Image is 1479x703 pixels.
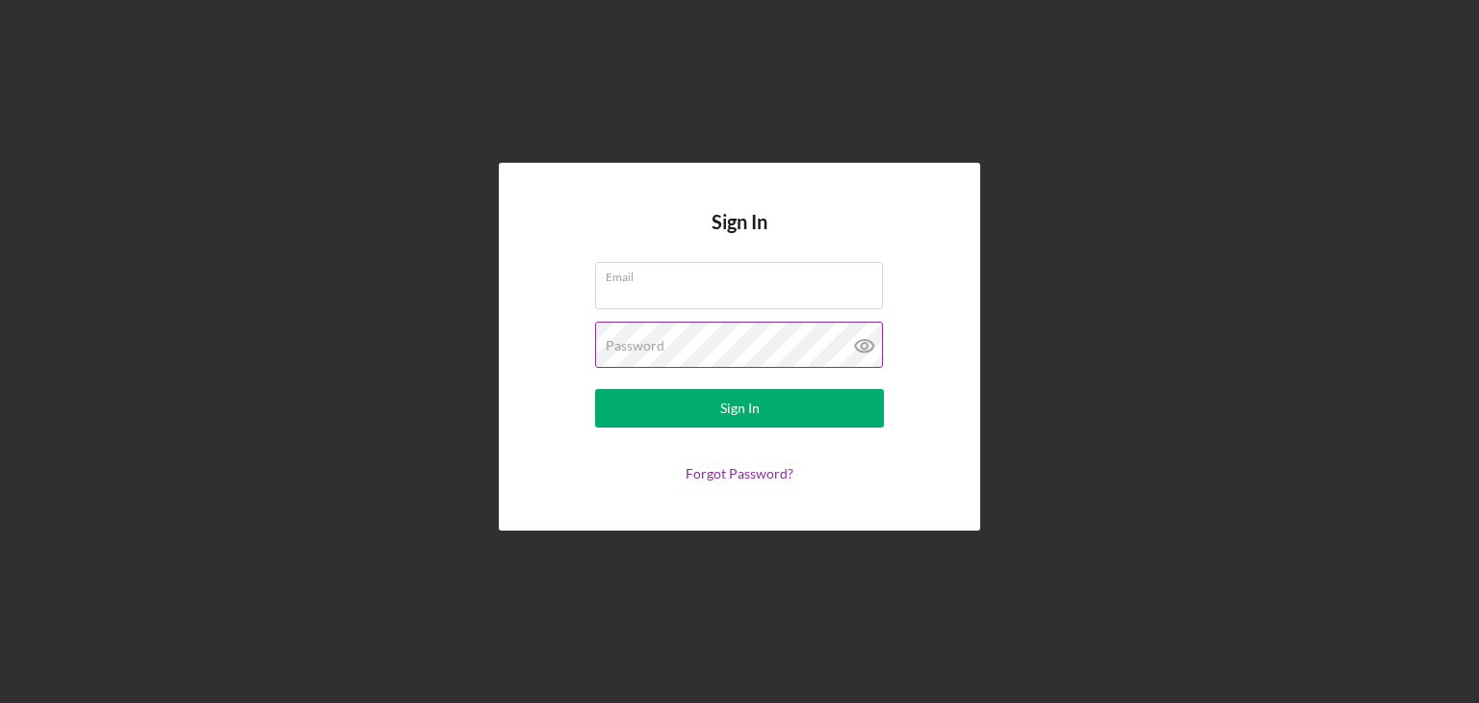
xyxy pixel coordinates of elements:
[606,263,883,284] label: Email
[720,389,760,428] div: Sign In
[606,338,664,353] label: Password
[595,389,884,428] button: Sign In
[712,211,767,262] h4: Sign In
[686,465,793,482] a: Forgot Password?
